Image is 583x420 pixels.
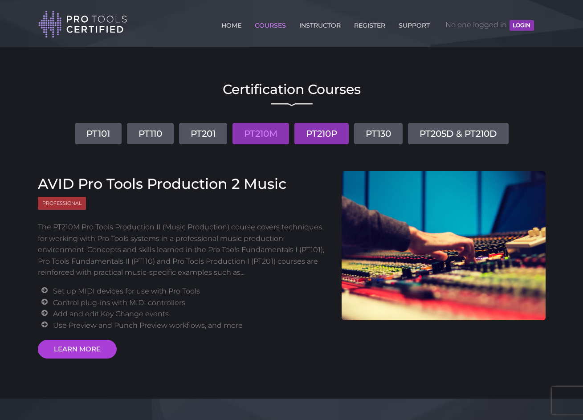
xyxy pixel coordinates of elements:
[232,123,289,144] a: PT210M
[354,123,403,144] a: PT130
[53,285,328,297] li: Set up MIDI devices for use with Pro Tools
[38,10,127,39] img: Pro Tools Certified Logo
[445,12,534,38] span: No one logged in
[219,16,244,31] a: HOME
[75,123,122,144] a: PT101
[352,16,387,31] a: REGISTER
[127,123,174,144] a: PT110
[396,16,432,31] a: SUPPORT
[38,175,329,192] h3: AVID Pro Tools Production 2 Music
[38,83,546,96] h2: Certification Courses
[38,197,86,210] span: Professional
[408,123,509,144] a: PT205D & PT210D
[510,20,534,31] button: LOGIN
[294,123,349,144] a: PT210P
[271,103,313,106] img: decorative line
[38,221,329,278] p: The PT210M Pro Tools Production II (Music Production) course covers techniques for working with P...
[342,171,546,320] img: AVID Pro Tools Production 2 Course
[53,297,328,309] li: Control plug-ins with MIDI controllers
[53,320,328,331] li: Use Preview and Punch Preview workflows, and more
[53,308,328,320] li: Add and edit Key Change events
[38,340,117,359] a: LEARN MORE
[253,16,288,31] a: COURSES
[179,123,227,144] a: PT201
[297,16,343,31] a: INSTRUCTOR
